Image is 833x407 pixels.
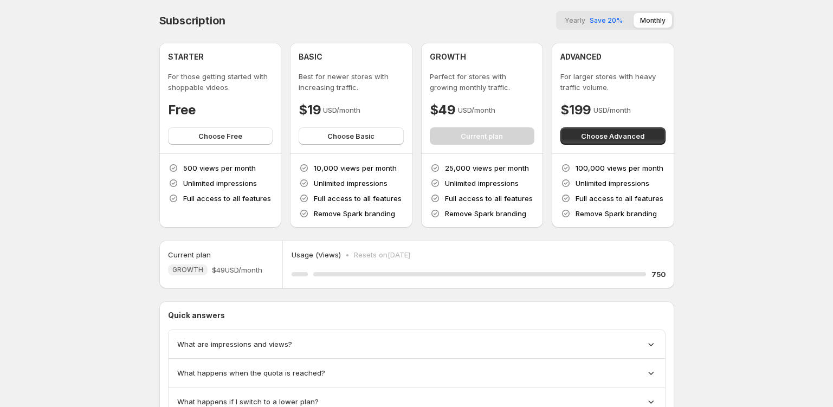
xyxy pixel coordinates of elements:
[651,269,666,280] h5: 750
[558,13,629,28] button: YearlySave 20%
[299,51,322,62] h4: BASIC
[576,163,663,173] p: 100,000 views per month
[560,71,666,93] p: For larger stores with heavy traffic volume.
[576,208,657,219] p: Remove Spark branding
[560,51,602,62] h4: ADVANCED
[565,16,585,24] span: Yearly
[183,178,257,189] p: Unlimited impressions
[445,163,529,173] p: 25,000 views per month
[168,249,211,260] h5: Current plan
[445,193,533,204] p: Full access to all features
[314,178,388,189] p: Unlimited impressions
[323,105,360,115] p: USD/month
[183,193,271,204] p: Full access to all features
[177,396,319,407] span: What happens if I switch to a lower plan?
[354,249,410,260] p: Resets on [DATE]
[314,163,397,173] p: 10,000 views per month
[168,310,666,321] p: Quick answers
[560,101,591,119] h4: $199
[430,101,456,119] h4: $49
[168,51,204,62] h4: STARTER
[314,193,402,204] p: Full access to all features
[212,264,262,275] span: $49 USD/month
[593,105,631,115] p: USD/month
[177,339,292,350] span: What are impressions and views?
[177,367,325,378] span: What happens when the quota is reached?
[590,16,623,24] span: Save 20%
[292,249,341,260] p: Usage (Views)
[172,266,203,274] span: GROWTH
[299,101,321,119] h4: $19
[183,163,256,173] p: 500 views per month
[581,131,644,141] span: Choose Advanced
[168,127,273,145] button: Choose Free
[198,131,242,141] span: Choose Free
[576,193,663,204] p: Full access to all features
[345,249,350,260] p: •
[445,178,519,189] p: Unlimited impressions
[327,131,374,141] span: Choose Basic
[634,13,672,28] button: Monthly
[168,101,196,119] h4: Free
[458,105,495,115] p: USD/month
[560,127,666,145] button: Choose Advanced
[299,71,404,93] p: Best for newer stores with increasing traffic.
[299,127,404,145] button: Choose Basic
[314,208,395,219] p: Remove Spark branding
[159,14,226,27] h4: Subscription
[168,71,273,93] p: For those getting started with shoppable videos.
[430,51,466,62] h4: GROWTH
[430,71,535,93] p: Perfect for stores with growing monthly traffic.
[576,178,649,189] p: Unlimited impressions
[445,208,526,219] p: Remove Spark branding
